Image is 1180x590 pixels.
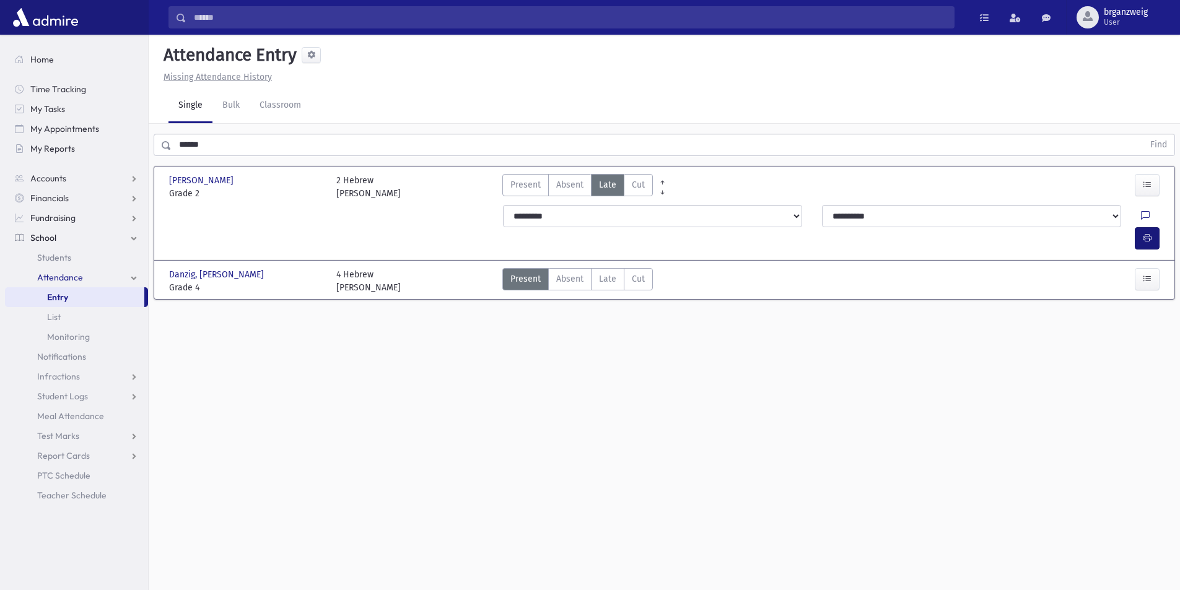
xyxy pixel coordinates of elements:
span: Absent [556,272,583,285]
a: School [5,228,148,248]
span: Test Marks [37,430,79,441]
span: List [47,311,61,323]
input: Search [186,6,954,28]
a: Student Logs [5,386,148,406]
span: Fundraising [30,212,76,223]
span: [PERSON_NAME] [169,174,236,187]
a: Bulk [212,89,250,123]
a: Single [168,89,212,123]
div: AttTypes [502,174,653,200]
a: Fundraising [5,208,148,228]
span: My Reports [30,143,75,154]
a: Home [5,50,148,69]
a: Classroom [250,89,311,123]
span: brganzweig [1104,7,1148,17]
a: Entry [5,287,144,307]
a: Students [5,248,148,267]
a: My Reports [5,139,148,158]
a: Teacher Schedule [5,485,148,505]
span: My Appointments [30,123,99,134]
span: Late [599,178,616,191]
span: Home [30,54,54,65]
span: Grade 4 [169,281,324,294]
span: Grade 2 [169,187,324,200]
img: AdmirePro [10,5,81,30]
a: Meal Attendance [5,406,148,426]
a: Monitoring [5,327,148,347]
u: Missing Attendance History [164,72,272,82]
span: Cut [632,178,645,191]
span: User [1104,17,1148,27]
span: Infractions [37,371,80,382]
span: My Tasks [30,103,65,115]
span: School [30,232,56,243]
span: Notifications [37,351,86,362]
span: Student Logs [37,391,88,402]
span: Entry [47,292,68,303]
a: PTC Schedule [5,466,148,485]
span: Teacher Schedule [37,490,107,501]
a: Financials [5,188,148,208]
a: My Tasks [5,99,148,119]
span: Attendance [37,272,83,283]
div: 2 Hebrew [PERSON_NAME] [336,174,401,200]
span: Time Tracking [30,84,86,95]
a: Attendance [5,267,148,287]
span: Report Cards [37,450,90,461]
span: Danzig, [PERSON_NAME] [169,268,266,281]
span: PTC Schedule [37,470,90,481]
span: Present [510,178,541,191]
a: Test Marks [5,426,148,446]
div: 4 Hebrew [PERSON_NAME] [336,268,401,294]
a: List [5,307,148,327]
a: Missing Attendance History [159,72,272,82]
span: Accounts [30,173,66,184]
a: Notifications [5,347,148,367]
div: AttTypes [502,268,653,294]
span: Absent [556,178,583,191]
span: Monitoring [47,331,90,342]
span: Students [37,252,71,263]
a: Report Cards [5,446,148,466]
span: Meal Attendance [37,410,104,422]
a: Infractions [5,367,148,386]
span: Financials [30,193,69,204]
a: Accounts [5,168,148,188]
h5: Attendance Entry [159,45,297,66]
span: Late [599,272,616,285]
button: Find [1143,134,1174,155]
span: Cut [632,272,645,285]
a: My Appointments [5,119,148,139]
a: Time Tracking [5,79,148,99]
span: Present [510,272,541,285]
